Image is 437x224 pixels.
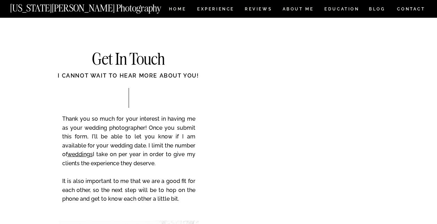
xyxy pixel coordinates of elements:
a: CONTACT [397,5,426,13]
h2: Get In Touch [59,51,199,68]
p: Thank you so much for your interest in having me as your wedding photographer! Once you submit th... [62,114,195,213]
div: I cannot wait to hear more about you! [31,72,226,88]
a: EDUCATION [324,7,360,13]
a: REVIEWS [245,7,271,13]
a: ABOUT ME [282,7,314,13]
a: BLOG [369,7,386,13]
a: HOME [168,7,187,13]
a: [US_STATE][PERSON_NAME] Photography [10,3,185,9]
a: weddings [67,151,93,158]
a: Experience [197,7,234,13]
